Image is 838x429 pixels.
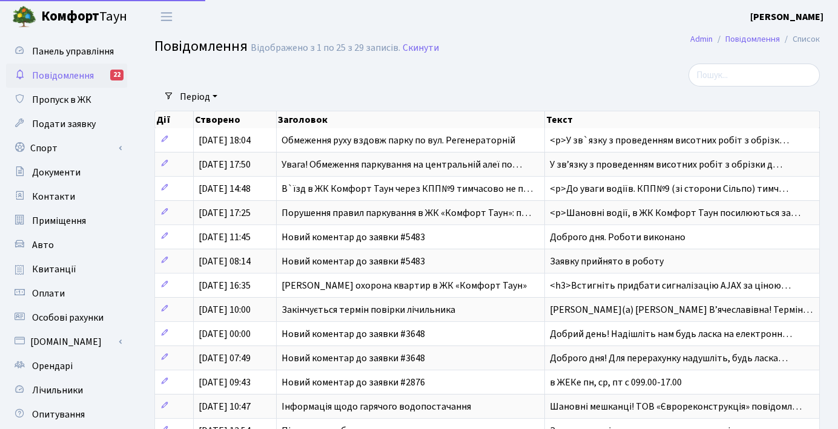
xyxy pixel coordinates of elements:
span: Документи [32,166,81,179]
span: [DATE] 17:25 [199,206,251,220]
span: [DATE] 09:43 [199,376,251,389]
span: Доброго дня! Для перерахунку надушліть, будь ласка… [550,352,788,365]
span: [DATE] 17:50 [199,158,251,171]
input: Пошук... [688,64,820,87]
th: Створено [194,111,277,128]
span: Новий коментар до заявки #5483 [282,255,425,268]
span: Опитування [32,408,85,421]
img: logo.png [12,5,36,29]
span: [DATE] 00:00 [199,327,251,341]
div: Відображено з 1 по 25 з 29 записів. [251,42,400,54]
button: Переключити навігацію [151,7,182,27]
span: [DATE] 10:00 [199,303,251,316]
span: Добрий день! Надішліть нам будь ласка на електронн… [550,327,792,341]
span: Шановні мешканці! ТОВ «Єврореконструкція» повідомл… [550,400,802,413]
a: Подати заявку [6,112,127,136]
span: У звʼязку з проведенням висотних робіт з обрізки д… [550,158,782,171]
span: Особові рахунки [32,311,104,324]
span: Інформація щодо гарячого водопостачання [282,400,471,413]
span: Подати заявку [32,117,96,131]
a: Повідомлення22 [6,64,127,88]
span: Авто [32,238,54,252]
div: 22 [110,70,124,80]
a: Документи [6,160,127,185]
span: Пропуск в ЖК [32,93,91,106]
a: Оплати [6,281,127,306]
span: В`їзд в ЖК Комфорт Таун через КПП№9 тимчасово не п… [282,182,533,195]
span: [DATE] 10:47 [199,400,251,413]
span: <p>У зв`язку з проведенням висотних робіт з обрізк… [550,134,789,147]
span: [DATE] 18:04 [199,134,251,147]
span: Лічильники [32,384,83,397]
span: <h3>Встигніть придбати сигналізацію AJAX за ціною… [550,279,791,292]
span: Оплати [32,287,65,300]
th: Дії [155,111,194,128]
span: Порушення правил паркування в ЖК «Комфорт Таун»: п… [282,206,531,220]
span: <p>Шановні водії, в ЖК Комфорт Таун посилюються за… [550,206,800,220]
li: Список [780,33,820,46]
span: Увага! Обмеження паркування на центральній алеї по… [282,158,522,171]
span: [DATE] 07:49 [199,352,251,365]
span: Контакти [32,190,75,203]
span: Орендарі [32,359,73,373]
b: Комфорт [41,7,99,26]
span: Закінчується термін повірки лічильника [282,303,455,316]
a: Admin [690,33,713,45]
a: Орендарі [6,354,127,378]
span: [PERSON_NAME](а) [PERSON_NAME] В’ячеславівна! Термін… [550,303,813,316]
a: Панель управління [6,39,127,64]
span: Приміщення [32,214,86,228]
th: Текст [545,111,820,128]
a: [PERSON_NAME] [750,10,823,24]
span: [DATE] 14:48 [199,182,251,195]
span: [DATE] 16:35 [199,279,251,292]
a: Повідомлення [725,33,780,45]
span: Заявку прийнято в роботу [550,255,664,268]
nav: breadcrumb [672,27,838,52]
a: Лічильники [6,378,127,402]
a: Опитування [6,402,127,427]
a: Пропуск в ЖК [6,88,127,112]
span: Доброго дня. Роботи виконано [550,231,685,244]
span: в ЖЕКе пн, ср, пт с 099.00-17.00 [550,376,682,389]
span: Новий коментар до заявки #3648 [282,352,425,365]
span: [DATE] 08:14 [199,255,251,268]
span: [DATE] 11:45 [199,231,251,244]
span: Панель управління [32,45,114,58]
th: Заголовок [277,111,545,128]
span: Обмеження руху вздовж парку по вул. Регенераторній [282,134,515,147]
span: Новий коментар до заявки #2876 [282,376,425,389]
a: Спорт [6,136,127,160]
a: Авто [6,233,127,257]
a: [DOMAIN_NAME] [6,330,127,354]
span: Новий коментар до заявки #5483 [282,231,425,244]
a: Особові рахунки [6,306,127,330]
span: <p>До уваги водіїв. КПП№9 (зі сторони Сільпо) тимч… [550,182,788,195]
a: Квитанції [6,257,127,281]
span: Повідомлення [154,36,248,57]
a: Приміщення [6,209,127,233]
span: Повідомлення [32,69,94,82]
span: [PERSON_NAME] охорона квартир в ЖК «Комфорт Таун» [282,279,527,292]
span: Таун [41,7,127,27]
a: Період [175,87,222,107]
a: Контакти [6,185,127,209]
a: Скинути [403,42,439,54]
span: Новий коментар до заявки #3648 [282,327,425,341]
span: Квитанції [32,263,76,276]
